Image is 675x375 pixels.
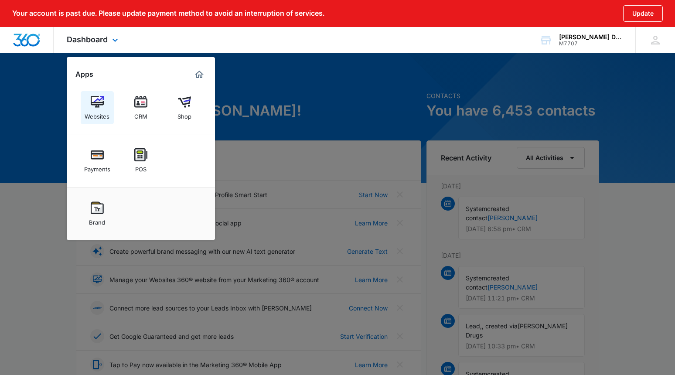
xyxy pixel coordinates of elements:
[134,109,147,120] div: CRM
[559,34,623,41] div: account name
[124,91,157,124] a: CRM
[12,9,324,17] p: Your account is past due. Please update payment method to avoid an interruption of services.
[177,109,191,120] div: Shop
[85,109,109,120] div: Websites
[75,70,93,78] h2: Apps
[81,197,114,230] a: Brand
[67,35,108,44] span: Dashboard
[81,91,114,124] a: Websites
[192,68,206,82] a: Marketing 360® Dashboard
[124,144,157,177] a: POS
[623,5,663,22] button: Update
[54,27,133,53] div: Dashboard
[168,91,201,124] a: Shop
[84,161,110,173] div: Payments
[559,41,623,47] div: account id
[135,161,147,173] div: POS
[81,144,114,177] a: Payments
[89,215,105,226] div: Brand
